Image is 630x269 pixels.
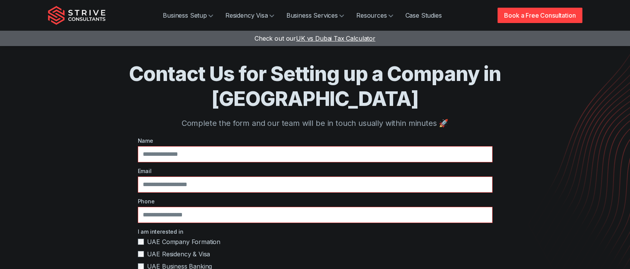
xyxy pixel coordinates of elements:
[79,61,552,111] h1: Contact Us for Setting up a Company in [GEOGRAPHIC_DATA]
[399,8,448,23] a: Case Studies
[79,117,552,129] p: Complete the form and our team will be in touch usually within minutes 🚀
[48,6,106,25] img: Strive Consultants
[138,137,493,145] label: Name
[350,8,399,23] a: Resources
[138,167,493,175] label: Email
[280,8,350,23] a: Business Services
[147,237,221,246] span: UAE Company Formation
[138,251,144,257] input: UAE Residency & Visa
[255,35,375,42] a: Check out ourUK vs Dubai Tax Calculator
[498,8,582,23] a: Book a Free Consultation
[219,8,280,23] a: Residency Visa
[138,239,144,245] input: UAE Company Formation
[296,35,375,42] span: UK vs Dubai Tax Calculator
[147,249,210,259] span: UAE Residency & Visa
[138,228,493,236] label: I am interested in
[157,8,219,23] a: Business Setup
[138,197,493,205] label: Phone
